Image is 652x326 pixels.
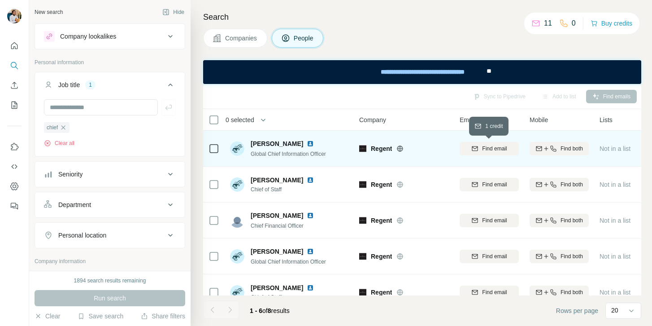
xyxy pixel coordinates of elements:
[561,288,583,296] span: Find both
[460,178,519,191] button: Find email
[482,181,507,189] span: Find email
[359,253,366,260] img: Logo of Regent
[359,181,366,188] img: Logo of Regent
[530,286,589,299] button: Find both
[251,139,303,148] span: [PERSON_NAME]
[156,5,191,19] button: Hide
[7,38,22,54] button: Quick start
[359,115,386,124] span: Company
[58,231,106,240] div: Personal location
[460,250,519,263] button: Find email
[307,212,314,219] img: LinkedIn logo
[47,123,58,132] span: chief
[251,185,317,194] span: Chief of Staff
[85,81,96,89] div: 1
[611,306,618,315] p: 20
[262,307,268,314] span: of
[544,18,552,29] p: 11
[359,145,366,152] img: Logo of Regent
[7,97,22,113] button: My lists
[561,145,583,153] span: Find both
[35,257,185,265] p: Company information
[58,170,83,179] div: Seniority
[7,139,22,155] button: Use Surfe on LinkedIn
[35,225,185,246] button: Personal location
[460,115,475,124] span: Email
[35,312,60,321] button: Clear
[251,223,304,229] span: Chief Financial Officer
[530,178,589,191] button: Find both
[203,11,641,23] h4: Search
[35,163,185,185] button: Seniority
[7,77,22,93] button: Enrich CSV
[78,312,123,321] button: Save search
[251,176,303,185] span: [PERSON_NAME]
[371,144,392,153] span: Regent
[251,247,303,256] span: [PERSON_NAME]
[530,115,548,124] span: Mobile
[230,177,244,192] img: Avatar
[482,145,507,153] span: Find email
[251,151,326,157] span: Global Chief Information Officer
[591,17,632,30] button: Buy credits
[230,249,244,264] img: Avatar
[7,198,22,214] button: Feedback
[60,32,116,41] div: Company lookalikes
[460,142,519,155] button: Find email
[600,145,630,152] span: Not in a list
[600,253,630,260] span: Not in a list
[307,176,314,184] img: LinkedIn logo
[572,18,576,29] p: 0
[371,288,392,297] span: Regent
[482,216,507,225] span: Find email
[561,252,583,260] span: Find both
[530,250,589,263] button: Find both
[230,141,244,156] img: Avatar
[230,213,244,228] img: Avatar
[74,277,146,285] div: 1894 search results remaining
[58,200,91,209] div: Department
[600,115,613,124] span: Lists
[225,34,258,43] span: Companies
[307,248,314,255] img: LinkedIn logo
[530,142,589,155] button: Find both
[58,80,80,89] div: Job title
[44,139,74,147] button: Clear all
[359,217,366,224] img: Logo of Regent
[600,217,630,224] span: Not in a list
[251,211,303,220] span: [PERSON_NAME]
[250,307,262,314] span: 1 - 6
[307,140,314,147] img: LinkedIn logo
[482,252,507,260] span: Find email
[294,34,314,43] span: People
[460,286,519,299] button: Find email
[561,181,583,189] span: Find both
[251,283,303,292] span: [PERSON_NAME]
[203,60,641,84] iframe: Banner
[7,178,22,194] button: Dashboard
[35,58,185,66] p: Personal information
[250,307,290,314] span: results
[460,214,519,227] button: Find email
[530,214,589,227] button: Find both
[561,216,583,225] span: Find both
[371,216,392,225] span: Regent
[307,284,314,291] img: LinkedIn logo
[600,181,630,188] span: Not in a list
[35,8,63,16] div: New search
[35,194,185,216] button: Department
[35,26,185,47] button: Company lookalikes
[251,293,317,301] span: Chief of Staff
[556,306,598,315] span: Rows per page
[141,312,185,321] button: Share filters
[7,9,22,23] img: Avatar
[251,259,326,265] span: Global Chief Information Officer
[359,289,366,296] img: Logo of Regent
[268,307,271,314] span: 8
[7,159,22,175] button: Use Surfe API
[482,288,507,296] span: Find email
[371,252,392,261] span: Regent
[7,57,22,74] button: Search
[226,115,254,124] span: 0 selected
